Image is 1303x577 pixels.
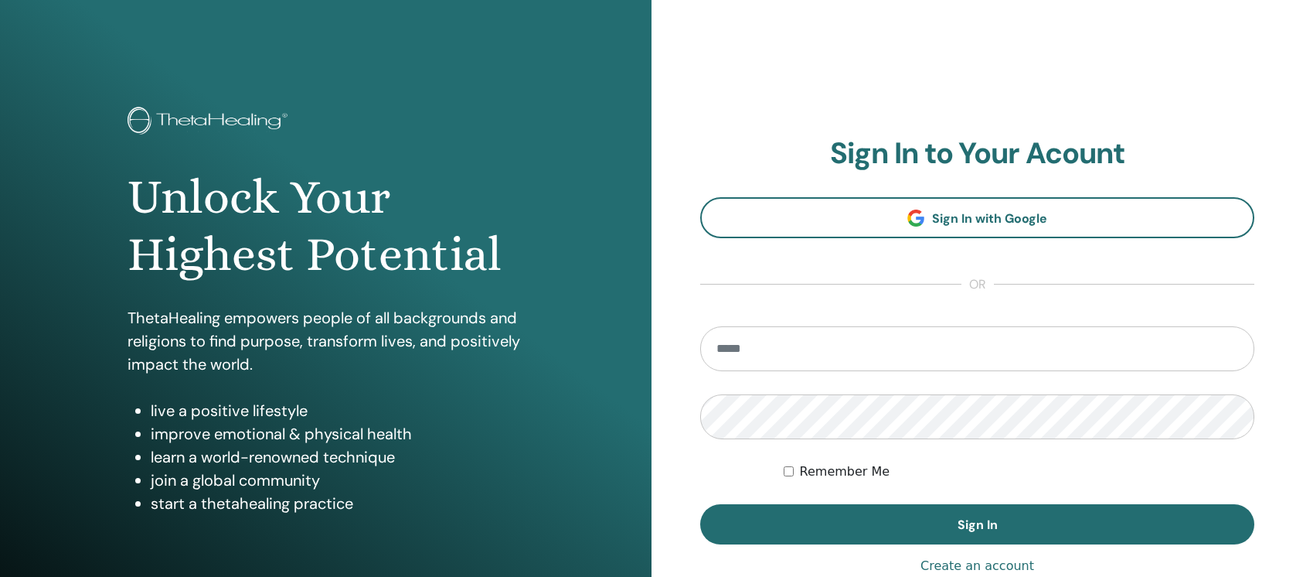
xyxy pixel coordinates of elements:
li: live a positive lifestyle [151,399,523,422]
span: or [961,275,994,294]
li: join a global community [151,469,523,492]
li: improve emotional & physical health [151,422,523,446]
div: Keep me authenticated indefinitely or until I manually logout [784,463,1254,481]
li: learn a world-renowned technique [151,446,523,469]
span: Sign In [958,517,998,533]
h1: Unlock Your Highest Potential [128,169,523,284]
li: start a thetahealing practice [151,492,523,515]
p: ThetaHealing empowers people of all backgrounds and religions to find purpose, transform lives, a... [128,306,523,376]
h2: Sign In to Your Acount [700,136,1254,172]
a: Sign In with Google [700,197,1254,238]
label: Remember Me [800,463,890,481]
button: Sign In [700,504,1254,545]
span: Sign In with Google [932,210,1047,227]
a: Create an account [920,557,1034,575]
